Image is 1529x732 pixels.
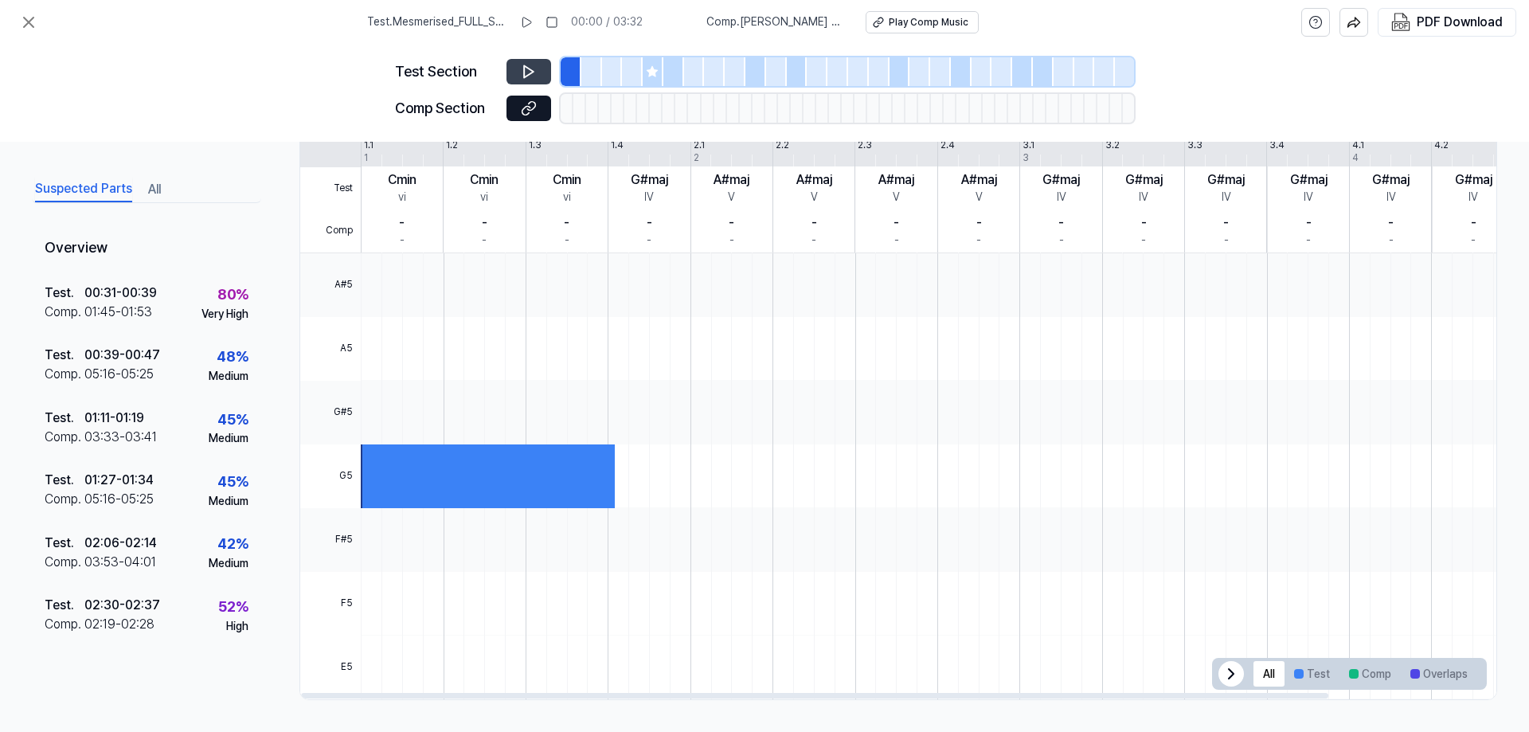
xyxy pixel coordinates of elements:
div: A#maj [878,170,914,190]
div: - [482,233,487,249]
button: Comp [1339,661,1401,687]
div: - [976,233,981,249]
div: Test . [45,533,84,552]
button: PDF Download [1388,9,1506,36]
div: vi [563,190,571,206]
div: Test . [45,284,84,303]
div: 2.3 [858,139,872,152]
div: 1.2 [446,139,458,152]
span: E5 [300,636,361,699]
div: - [565,233,569,249]
div: V [728,190,735,206]
div: Cmin [470,170,499,190]
div: - [1141,233,1146,249]
div: 2.2 [776,139,789,152]
div: Medium [209,493,248,509]
div: vi [398,190,406,206]
div: Comp . [45,365,84,384]
div: 05:16 - 05:25 [84,365,154,384]
div: - [1223,213,1229,233]
div: G#maj [1207,170,1245,190]
div: - [1471,233,1476,249]
div: IV [1468,190,1478,206]
div: A#maj [796,170,832,190]
span: Test [300,167,361,210]
div: IV [1386,190,1396,206]
div: G#maj [1125,170,1163,190]
div: 80 % [217,283,248,306]
div: Test . [45,346,84,365]
div: 03:53 - 04:01 [84,552,156,571]
span: A#5 [300,253,361,317]
div: Comp . [45,552,84,571]
button: All [1253,661,1285,687]
div: 3.4 [1269,139,1285,152]
div: - [1059,233,1064,249]
img: PDF Download [1391,13,1410,32]
div: 02:30 - 02:37 [84,596,160,615]
div: - [811,233,816,249]
div: G#maj [1372,170,1410,190]
div: Comp . [45,303,84,322]
div: - [729,233,734,249]
div: Very High [201,306,248,322]
div: Comp . [45,490,84,509]
div: - [1388,213,1394,233]
span: G#5 [300,381,361,444]
div: - [894,233,899,249]
img: share [1347,15,1361,29]
div: 1.1 [364,139,373,152]
div: 52 % [218,595,248,618]
button: help [1301,8,1330,37]
div: Medium [209,369,248,385]
div: - [564,213,569,233]
div: 01:27 - 01:34 [84,471,154,490]
button: Play Comp Music [866,11,979,33]
div: 3.1 [1023,139,1034,152]
div: 45 % [217,471,248,494]
div: Medium [209,556,248,572]
div: 00:00 / 03:32 [571,14,643,30]
div: Play Comp Music [889,16,968,29]
div: 1 [364,151,368,165]
div: - [647,233,651,249]
div: 2.1 [694,139,705,152]
div: 45 % [217,408,248,431]
div: Comp . [45,427,84,446]
div: Test . [45,408,84,427]
span: A5 [300,317,361,381]
div: 1.3 [529,139,542,152]
div: G#maj [1042,170,1080,190]
div: IV [1304,190,1313,206]
div: G#maj [631,170,668,190]
div: - [811,213,817,233]
span: Test . Mesmerised_FULL_SONG_v1_(c)CrazyDudePaul [367,14,507,30]
div: 48 % [217,346,248,369]
div: Overview [32,225,261,272]
button: Overlaps [1401,661,1477,687]
div: Cmin [388,170,416,190]
div: - [1471,213,1476,233]
div: - [1058,213,1064,233]
span: Comp [300,209,361,252]
div: 05:16 - 05:25 [84,490,154,509]
div: - [400,233,405,249]
div: Test Section [395,61,497,84]
div: - [1141,213,1147,233]
div: 2.4 [940,139,955,152]
div: 4 [1352,151,1359,165]
div: 3 [1023,151,1029,165]
div: IV [1139,190,1148,206]
div: IV [644,190,654,206]
div: G#maj [1455,170,1492,190]
div: Test . [45,596,84,615]
div: 4.2 [1434,139,1449,152]
div: 4.1 [1352,139,1364,152]
div: IV [1057,190,1066,206]
span: F5 [300,572,361,636]
div: - [894,213,899,233]
div: Comp Section [395,97,497,120]
div: - [976,213,982,233]
div: V [893,190,900,206]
